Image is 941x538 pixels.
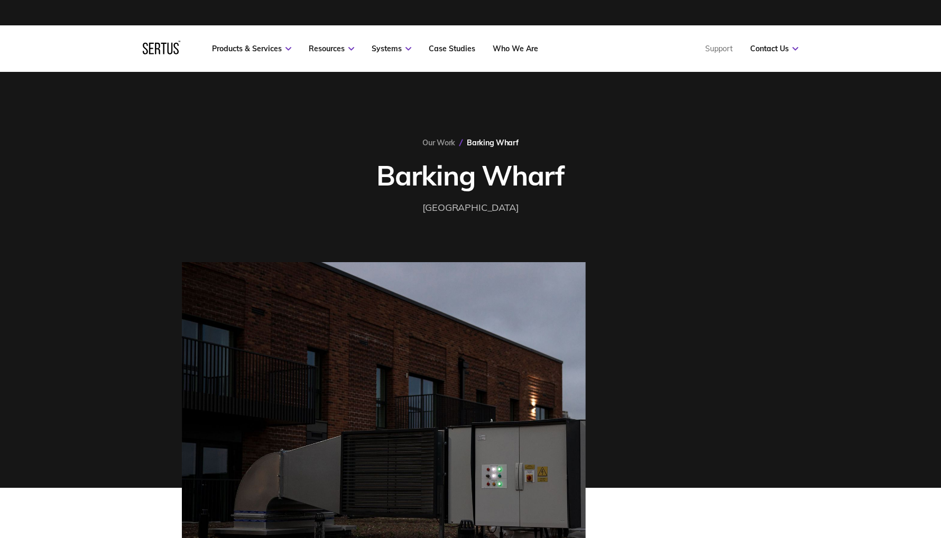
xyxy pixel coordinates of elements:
a: Our Work [422,138,455,147]
h1: Barking Wharf [376,158,565,192]
a: Contact Us [750,44,798,53]
a: Support [705,44,733,53]
a: Resources [309,44,354,53]
div: [GEOGRAPHIC_DATA] [422,200,519,216]
a: Case Studies [429,44,475,53]
a: Who We Are [493,44,538,53]
a: Systems [372,44,411,53]
a: Products & Services [212,44,291,53]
